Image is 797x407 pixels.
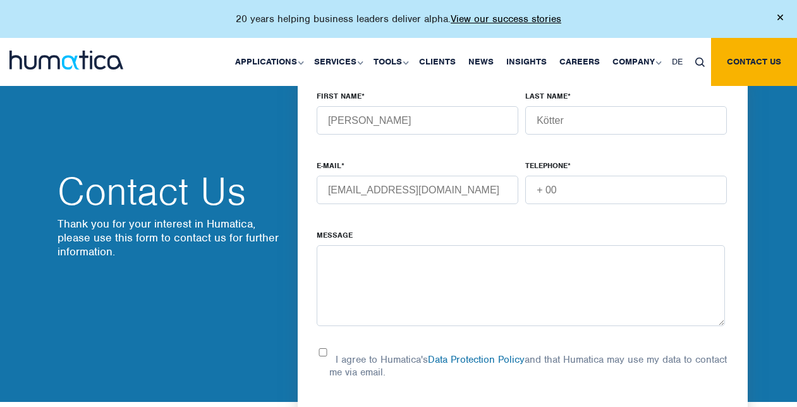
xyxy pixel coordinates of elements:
span: FIRST NAME [317,91,362,101]
span: TELEPHONE [525,161,568,171]
span: DE [672,56,683,67]
input: name@company.com [317,176,518,204]
input: Last name [525,106,727,135]
span: E-MAIL [317,161,341,171]
a: Applications [229,38,308,86]
a: Clients [413,38,462,86]
p: Thank you for your interest in Humatica, please use this form to contact us for further information. [58,217,285,258]
input: First name [317,106,518,135]
span: LAST NAME [525,91,568,101]
a: Careers [553,38,606,86]
a: Services [308,38,367,86]
img: search_icon [695,58,705,67]
a: Data Protection Policy [428,353,525,366]
a: DE [666,38,689,86]
a: Contact us [711,38,797,86]
a: View our success stories [451,13,561,25]
a: Tools [367,38,413,86]
p: 20 years helping business leaders deliver alpha. [236,13,561,25]
h2: Contact Us [58,173,285,210]
a: Insights [500,38,553,86]
a: Company [606,38,666,86]
a: News [462,38,500,86]
input: I agree to Humatica'sData Protection Policyand that Humatica may use my data to contact me via em... [317,348,329,356]
p: I agree to Humatica's and that Humatica may use my data to contact me via email. [329,353,727,379]
img: logo [9,51,123,70]
input: + 00 [525,176,727,204]
span: Message [317,230,353,240]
